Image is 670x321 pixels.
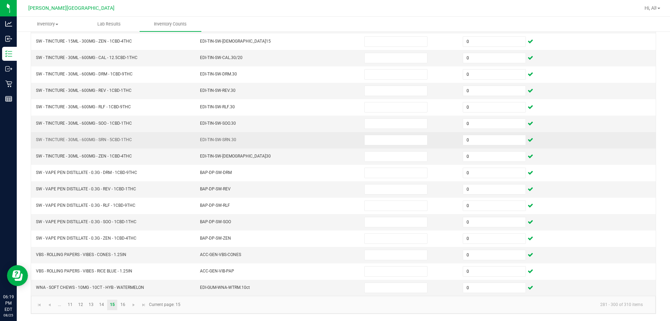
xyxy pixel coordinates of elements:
[200,285,250,290] span: EDI-GUM-WNA-WTRM.10ct
[200,72,237,76] span: EDI-TIN-SW-DRM.30
[86,300,96,310] a: Page 13
[36,252,126,257] span: VBS - ROLLING PAPERS - VIBES - CONES - 1.25IN
[17,17,78,31] a: Inventory
[200,154,271,159] span: EDI-TIN-SW-[DEMOGRAPHIC_DATA]30
[28,5,114,11] span: [PERSON_NAME][GEOGRAPHIC_DATA]
[200,55,243,60] span: EDI-TIN-SW-CAL.30/20
[5,65,12,72] inline-svg: Outbound
[7,265,28,286] iframe: Resource center
[47,302,52,308] span: Go to the previous page
[36,269,132,273] span: VBS - ROLLING PAPERS - VIBES - RICE BLUE - 1.25IN
[128,300,139,310] a: Go to the next page
[144,21,196,27] span: Inventory Counts
[36,187,136,191] span: SW - VAPE PEN DISTILLATE - 0.3G - REV - 1CBD-1THC
[34,300,44,310] a: Go to the first page
[200,252,241,257] span: ACC-GEN-VBS-CONES
[36,137,132,142] span: SW - TINCTURE - 30ML - 600MG - SRN - 5CBD-1THC
[107,300,117,310] a: Page 15
[36,121,132,126] span: SW - TINCTURE - 30ML - 600MG - SOO - 1CBD-1THC
[3,313,14,318] p: 08/25
[36,55,137,60] span: SW - TINCTURE - 30ML - 600MG - CAL - 12.5CBD-1THC
[76,300,86,310] a: Page 12
[5,80,12,87] inline-svg: Retail
[645,5,657,11] span: Hi, Al!
[31,296,656,314] kendo-pager: Current page: 15
[37,302,42,308] span: Go to the first page
[200,219,231,224] span: BAP-DP-SW-SOO
[131,302,136,308] span: Go to the next page
[200,269,234,273] span: ACC-GEN-VIB-PAP
[36,170,137,175] span: SW - VAPE PEN DISTILLATE - 0.3G - DRM - 1CBD-9THC
[200,187,231,191] span: BAP-DP-SW-REV
[54,300,65,310] a: Page 10
[3,294,14,313] p: 06:19 PM EDT
[36,285,144,290] span: WNA - SOFT CHEWS - 10MG - 10CT - HYB - WATERMELON
[97,300,107,310] a: Page 14
[200,236,231,241] span: BAP-DP-SW-ZEN
[200,137,236,142] span: EDI-TIN-SW-SRN.30
[200,104,235,109] span: EDI-TIN-SW-RLF.30
[200,170,232,175] span: BAP-DP-SW-DRM
[36,39,132,44] span: SW - TINCTURE - 15ML - 300MG - ZEN - 1CBD-4THC
[36,72,133,76] span: SW - TINCTURE - 30ML - 600MG - DRM - 1CBD-9THC
[36,154,132,159] span: SW - TINCTURE - 30ML - 600MG - ZEN - 1CBD-4THC
[36,88,132,93] span: SW - TINCTURE - 30ML - 600MG - REV - 1CBD-1THC
[65,300,75,310] a: Page 11
[200,39,271,44] span: EDI-TIN-SW-[DEMOGRAPHIC_DATA]15
[88,21,130,27] span: Lab Results
[200,203,230,208] span: BAP-DP-SW-RLF
[5,50,12,57] inline-svg: Inventory
[36,236,136,241] span: SW - VAPE PEN DISTILLATE - 0.3G - ZEN - 1CBD-4THC
[141,302,147,308] span: Go to the last page
[118,300,128,310] a: Page 16
[17,21,78,27] span: Inventory
[140,17,201,31] a: Inventory Counts
[36,104,131,109] span: SW - TINCTURE - 30ML - 600MG - RLF - 1CBD-9THC
[5,35,12,42] inline-svg: Inbound
[36,203,135,208] span: SW - VAPE PEN DISTILLATE - 0.3G - RLF - 1CBD-9THC
[200,88,236,93] span: EDI-TIN-SW-REV.30
[200,121,236,126] span: EDI-TIN-SW-SOO.30
[5,20,12,27] inline-svg: Analytics
[44,300,54,310] a: Go to the previous page
[36,219,136,224] span: SW - VAPE PEN DISTILLATE - 0.3G - SOO - 1CBD-1THC
[5,95,12,102] inline-svg: Reports
[78,17,140,31] a: Lab Results
[185,299,648,311] kendo-pager-info: 281 - 300 of 310 items
[139,300,149,310] a: Go to the last page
